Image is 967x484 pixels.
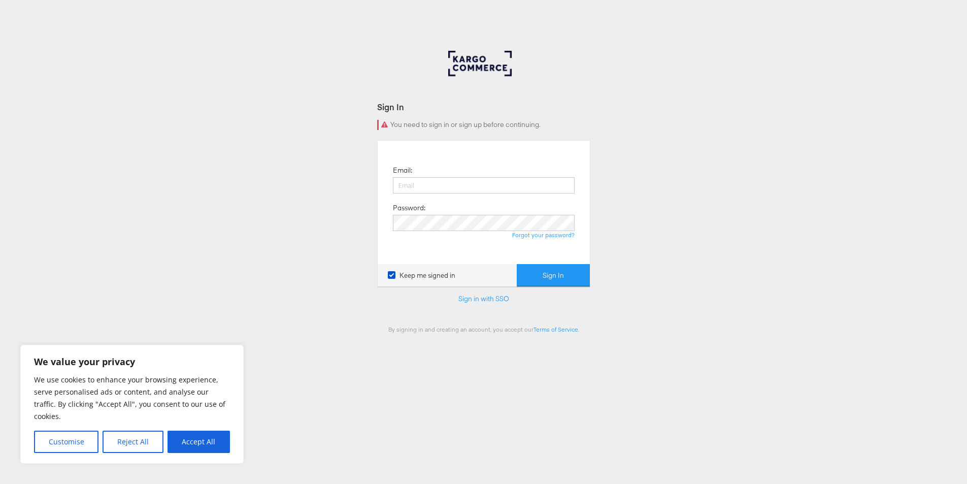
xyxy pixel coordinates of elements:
[103,431,163,453] button: Reject All
[34,356,230,368] p: We value your privacy
[20,345,244,464] div: We value your privacy
[393,166,412,175] label: Email:
[393,177,575,193] input: Email
[377,326,590,333] div: By signing in and creating an account, you accept our .
[388,271,455,280] label: Keep me signed in
[34,374,230,423] p: We use cookies to enhance your browsing experience, serve personalised ads or content, and analys...
[517,264,590,287] button: Sign In
[512,231,575,239] a: Forgot your password?
[458,294,509,303] a: Sign in with SSO
[377,120,590,130] div: You need to sign in or sign up before continuing.
[533,326,578,333] a: Terms of Service
[377,101,590,113] div: Sign In
[168,431,230,453] button: Accept All
[34,431,98,453] button: Customise
[393,203,425,213] label: Password:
